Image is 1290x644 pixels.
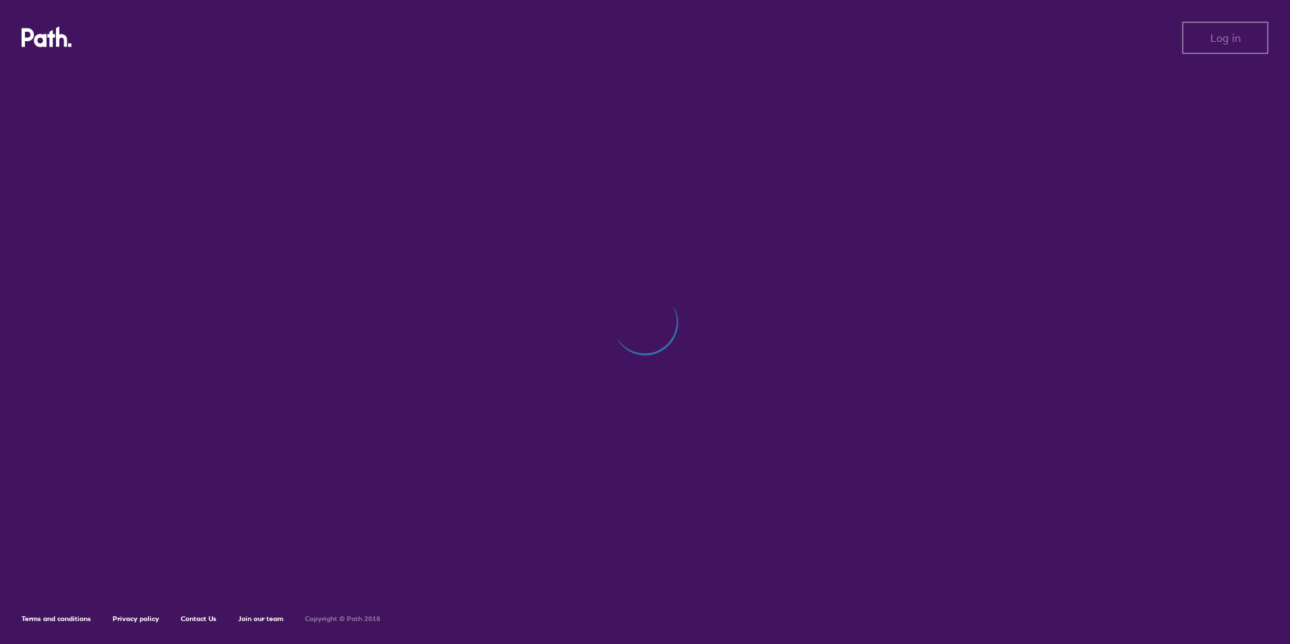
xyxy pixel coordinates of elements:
[181,614,217,623] a: Contact Us
[238,614,283,623] a: Join our team
[1210,32,1241,44] span: Log in
[113,614,159,623] a: Privacy policy
[22,614,91,623] a: Terms and conditions
[1182,22,1268,54] button: Log in
[305,615,381,623] h6: Copyright © Path 2018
